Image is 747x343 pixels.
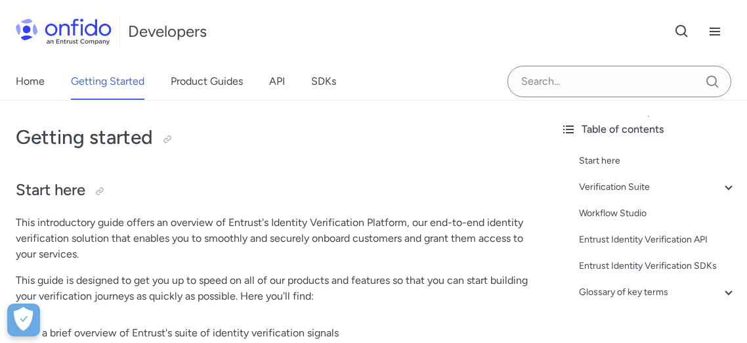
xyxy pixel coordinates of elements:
a: API [269,63,285,100]
input: Onfido search input field [507,66,731,97]
p: This guide is designed to get you up to speed on all of our products and features so that you can... [16,273,534,304]
a: Home [16,63,45,100]
a: Entrust Identity Verification SDKs [579,258,736,274]
h1: Getting started [16,124,534,150]
button: Open navigation menu button [698,15,731,48]
img: Onfido Logo [16,18,112,45]
button: Open search button [666,15,698,48]
a: Start here [579,153,736,169]
a: Workflow Studio [579,206,736,221]
a: Getting Started [71,63,144,100]
svg: Open search button [674,24,690,39]
a: Glossary of key terms [579,285,736,300]
svg: Open navigation menu button [707,24,723,39]
div: Table of contents [561,122,736,137]
a: Entrust Identity Verification API [579,232,736,248]
div: Cookie Preferences [7,304,40,336]
li: a brief overview of Entrust's suite of identity verification signals [42,325,534,341]
a: Product Guides [171,63,243,100]
a: SDKs [311,63,336,100]
h1: Developers [128,21,207,42]
p: This introductory guide offers an overview of Entrust's Identity Verification Platform, our end-t... [16,215,534,262]
button: Open Preferences [7,304,40,336]
a: Verification Suite [579,179,736,195]
h2: Start here [16,179,534,202]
